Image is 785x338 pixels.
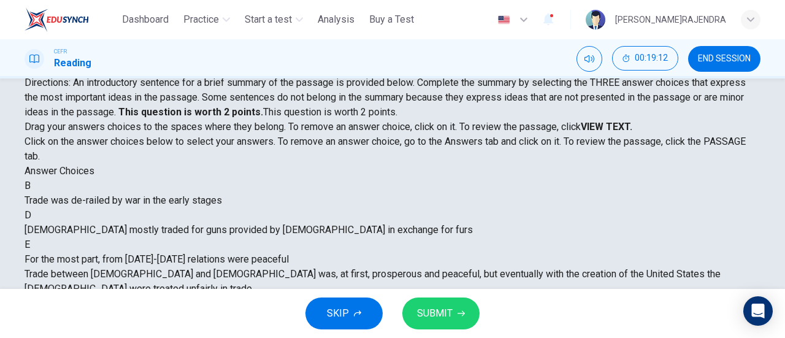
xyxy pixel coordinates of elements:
div: B [25,179,760,193]
span: Practice [183,12,219,27]
img: en [496,15,511,25]
strong: VIEW TEXT. [581,121,632,133]
span: SKIP [327,305,349,322]
div: Mute [576,46,602,72]
span: Trade was de-railed by war in the early stages [25,194,222,206]
div: BTrade was de-railed by war in the early stages [25,179,760,208]
span: Dashboard [122,12,169,27]
button: END SESSION [688,46,760,72]
button: Analysis [313,9,359,31]
span: CEFR [54,47,67,56]
span: This question is worth 2 points. [263,106,397,118]
div: D [25,208,760,223]
p: Drag your answers choices to the spaces where they belong. To remove an answer choice, click on i... [25,120,760,134]
div: Hide [612,46,678,72]
div: [PERSON_NAME]RAJENDRA [615,12,726,27]
div: D[DEMOGRAPHIC_DATA] mostly traded for guns provided by [DEMOGRAPHIC_DATA] in exchange for furs [25,208,760,237]
button: Start a test [240,9,308,31]
span: Answer Choices [25,165,94,177]
span: Buy a Test [369,12,414,27]
div: Open Intercom Messenger [743,296,773,326]
img: Profile picture [586,10,605,29]
div: EFor the most part, from [DATE]-[DATE] relations were peaceful [25,237,760,267]
span: [DEMOGRAPHIC_DATA] mostly traded for guns provided by [DEMOGRAPHIC_DATA] in exchange for furs [25,224,473,236]
button: SUBMIT [402,298,480,329]
img: ELTC logo [25,7,89,32]
span: Analysis [318,12,354,27]
span: 00:19:12 [635,53,668,63]
button: SKIP [305,298,383,329]
button: Practice [178,9,235,31]
h1: Reading [54,56,91,71]
span: Start a test [245,12,292,27]
span: Trade between [DEMOGRAPHIC_DATA] and [DEMOGRAPHIC_DATA] was, at first, prosperous and peaceful, b... [25,268,721,294]
p: Click on the answer choices below to select your answers. To remove an answer choice, go to the A... [25,134,760,164]
button: Buy a Test [364,9,419,31]
button: 00:19:12 [612,46,678,71]
span: SUBMIT [417,305,453,322]
span: END SESSION [698,54,751,64]
span: For the most part, from [DATE]-[DATE] relations were peaceful [25,253,289,265]
span: Directions: An introductory sentence for a brief summary of the passage is provided below. Comple... [25,77,746,118]
div: E [25,237,760,252]
button: Dashboard [117,9,174,31]
a: ELTC logo [25,7,117,32]
strong: This question is worth 2 points. [116,106,263,118]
